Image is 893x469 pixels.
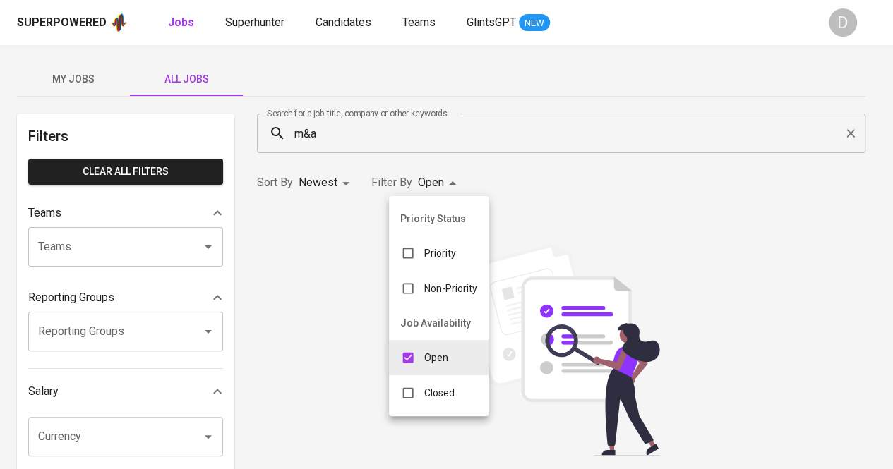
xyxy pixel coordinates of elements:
li: Priority Status [389,202,489,236]
p: Open [424,351,448,365]
p: Priority [424,246,456,260]
p: Non-Priority [424,281,477,296]
p: Closed [424,386,455,400]
li: Job Availability [389,306,489,340]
